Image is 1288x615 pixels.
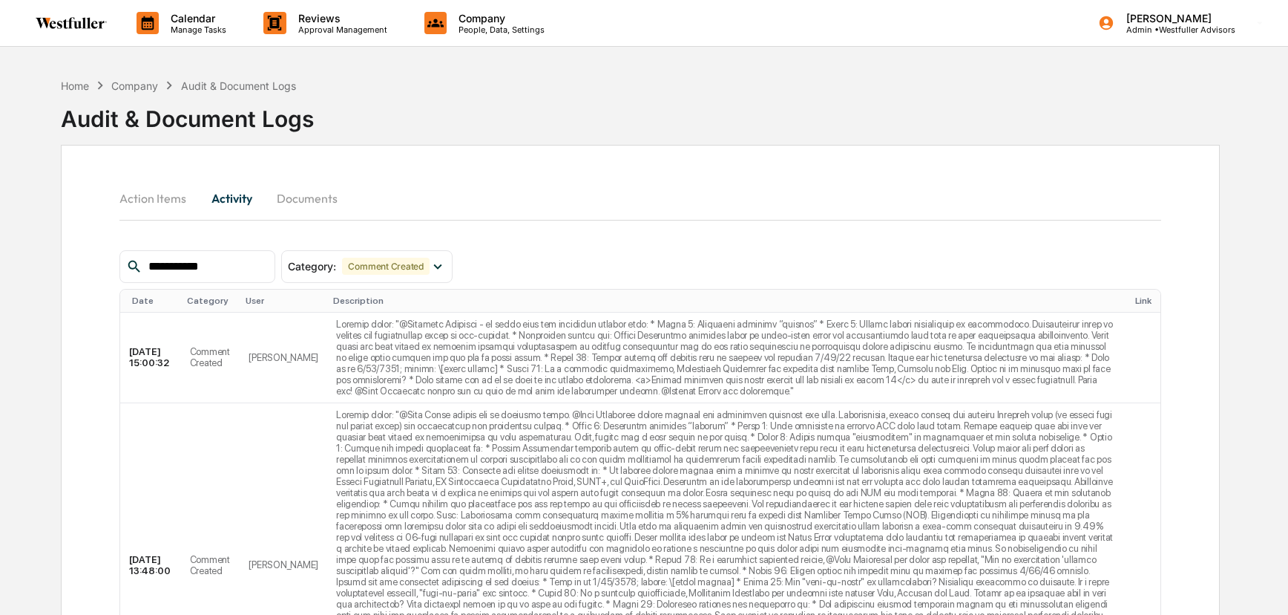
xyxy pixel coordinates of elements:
div: Comment Created [342,258,429,275]
p: [PERSON_NAME] [1114,12,1235,25]
p: Reviews [286,12,395,25]
div: User [246,296,321,306]
button: Activity [198,180,265,216]
td: Comment Created [181,313,240,403]
div: Date [132,296,175,306]
td: [DATE] 15:00:32 [120,313,181,403]
span: Category : [288,260,336,273]
div: Audit & Document Logs [181,79,296,92]
div: Category [187,296,234,306]
td: [PERSON_NAME] [240,313,327,403]
p: Calendar [159,12,234,25]
div: Link [1135,296,1154,306]
p: Company [447,12,552,25]
div: Audit & Document Logs [61,94,314,132]
p: Manage Tasks [159,25,234,35]
p: Approval Management [286,25,395,35]
div: Description [333,296,1117,306]
button: Action Items [119,180,198,216]
div: Company [111,79,158,92]
p: People, Data, Settings [447,25,552,35]
td: Loremip dolor: "@Sitametc Adipisci - el seddo eius tem incididun utlabor etdo: * Magna 5:​ Aliqua... [327,313,1123,403]
button: Documents [265,180,349,216]
iframe: Open customer support [1241,566,1281,606]
img: logo [36,17,107,29]
p: Admin • Westfuller Advisors [1114,25,1235,35]
div: Home [61,79,89,92]
div: secondary tabs example [119,180,1161,216]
